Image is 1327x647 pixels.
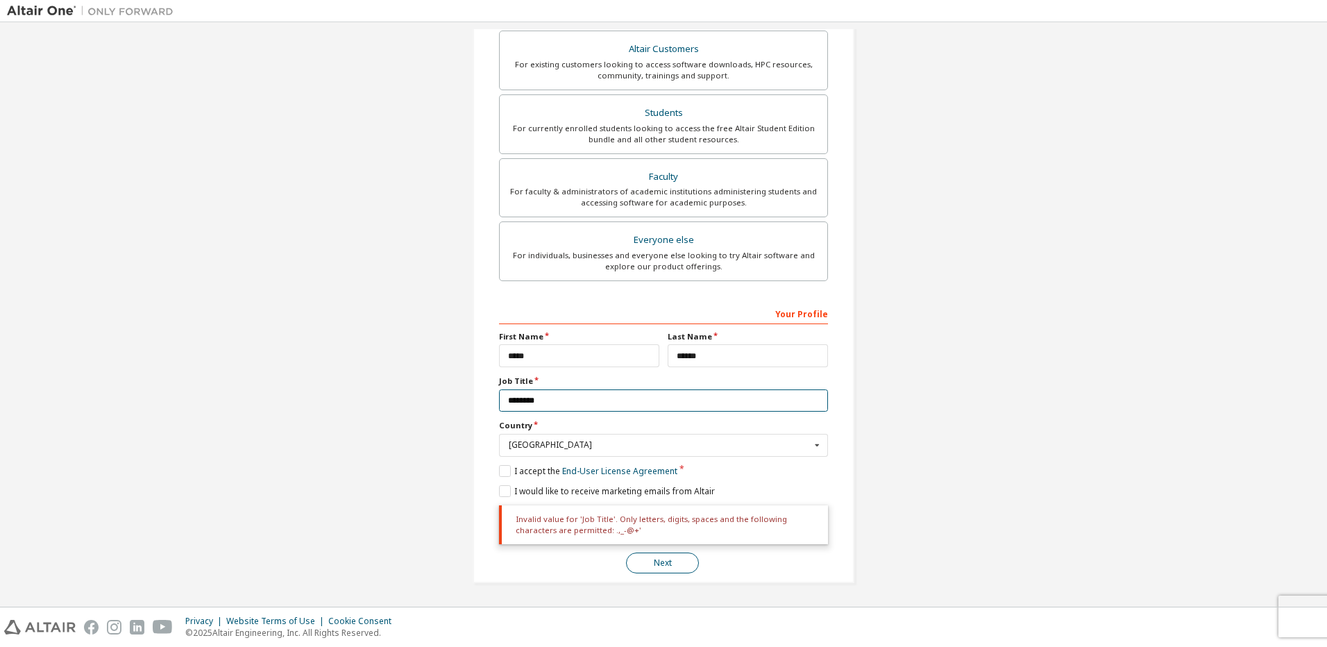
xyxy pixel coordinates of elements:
img: facebook.svg [84,620,99,635]
div: Students [508,103,819,123]
img: linkedin.svg [130,620,144,635]
img: altair_logo.svg [4,620,76,635]
label: First Name [499,331,659,342]
button: Next [626,553,699,573]
div: Privacy [185,616,226,627]
p: © 2025 Altair Engineering, Inc. All Rights Reserved. [185,627,400,639]
div: Your Profile [499,302,828,324]
div: For currently enrolled students looking to access the free Altair Student Edition bundle and all ... [508,123,819,145]
div: For existing customers looking to access software downloads, HPC resources, community, trainings ... [508,59,819,81]
label: Country [499,420,828,431]
div: For faculty & administrators of academic institutions administering students and accessing softwa... [508,186,819,208]
img: Altair One [7,4,180,18]
label: Job Title [499,376,828,387]
label: I accept the [499,465,677,477]
div: Invalid value for 'Job Title'. Only letters, digits, spaces and the following characters are perm... [499,505,828,545]
div: Everyone else [508,230,819,250]
label: Last Name [668,331,828,342]
div: Faculty [508,167,819,187]
img: instagram.svg [107,620,121,635]
a: End-User License Agreement [562,465,677,477]
div: Website Terms of Use [226,616,328,627]
div: Cookie Consent [328,616,400,627]
div: Altair Customers [508,40,819,59]
label: I would like to receive marketing emails from Altair [499,485,715,497]
div: [GEOGRAPHIC_DATA] [509,441,811,449]
img: youtube.svg [153,620,173,635]
div: For individuals, businesses and everyone else looking to try Altair software and explore our prod... [508,250,819,272]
